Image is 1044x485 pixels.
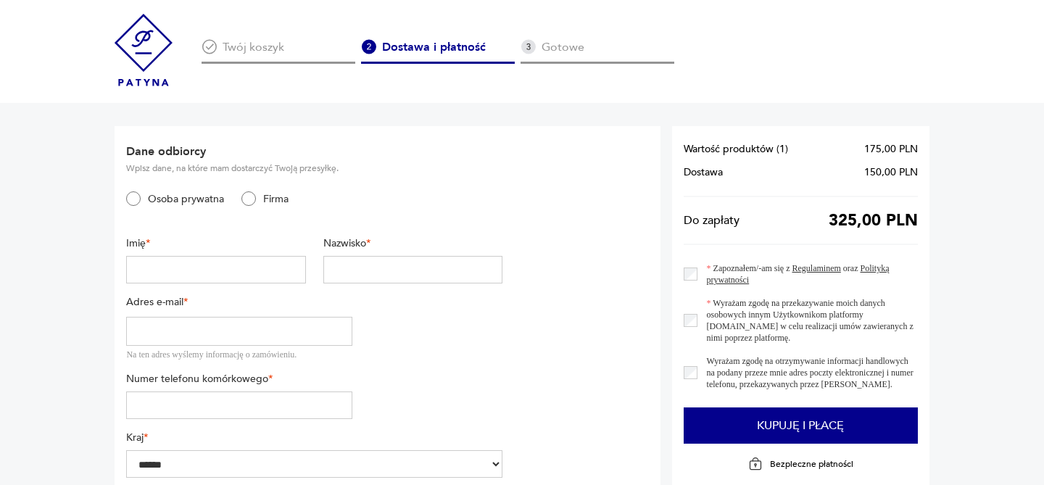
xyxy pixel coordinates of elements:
label: Wyrażam zgodę na przekazywanie moich danych osobowych innym Użytkownikom platformy [DOMAIN_NAME] ... [697,297,918,344]
span: Do zapłaty [684,215,739,226]
span: 150,00 PLN [864,167,918,178]
img: Ikona kłódki [748,457,763,471]
div: Gotowe [521,39,674,64]
label: Zapoznałem/-am się z oraz [697,262,918,286]
span: Wartość produktów ( 1 ) [684,144,788,155]
span: Dostawa [684,167,723,178]
label: Imię [126,236,306,250]
img: Patyna - sklep z meblami i dekoracjami vintage [115,14,173,86]
p: Bezpieczne płatności [770,458,853,470]
img: Ikona [521,39,536,54]
p: Wpisz dane, na które mam dostarczyć Twoją przesyłkę. [126,162,502,174]
div: Dostawa i płatność [361,39,515,64]
div: Twój koszyk [202,39,355,64]
a: Polityką prywatności [707,263,890,285]
label: Firma [256,192,289,206]
label: Osoba prywatna [141,192,224,206]
h2: Dane odbiorcy [126,144,502,159]
button: Kupuję i płacę [684,407,917,444]
a: Regulaminem [792,263,841,273]
span: 325,00 PLN [829,215,918,226]
label: Wyrażam zgodę na otrzymywanie informacji handlowych na podany przeze mnie adres poczty elektronic... [697,355,918,390]
span: 175,00 PLN [864,144,918,155]
label: Kraj [126,431,502,444]
label: Numer telefonu komórkowego [126,372,352,386]
label: Adres e-mail [126,295,352,309]
label: Nazwisko [323,236,503,250]
img: Ikona [202,39,217,54]
div: Na ten adres wyślemy informację o zamówieniu. [126,349,352,360]
img: Ikona [361,39,376,54]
